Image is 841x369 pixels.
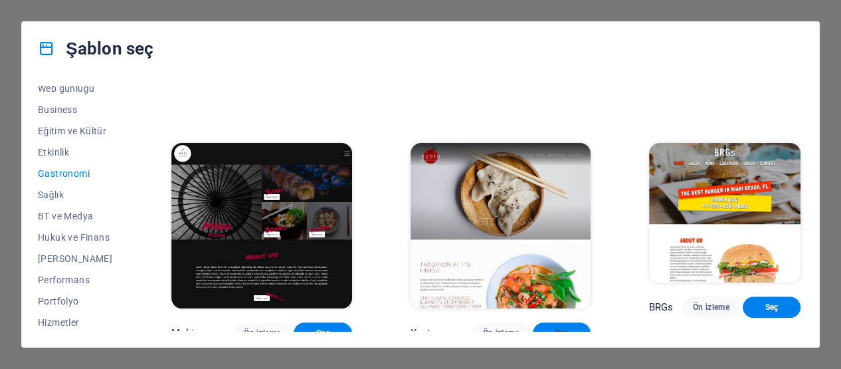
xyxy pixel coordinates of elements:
[38,189,113,200] span: Sağlık
[38,99,113,120] button: Business
[38,248,113,269] button: [PERSON_NAME]
[649,143,800,283] img: BRGs
[411,143,591,309] img: Kyoto
[38,184,113,205] button: Sağlık
[38,211,113,221] span: BT ve Medya
[294,322,351,344] button: Seç
[38,83,113,94] span: Web günlüğü
[533,322,591,344] button: Seç
[649,301,674,314] p: BRGs
[38,78,113,99] button: Web günlüğü
[38,142,113,163] button: Etkinlik
[38,269,113,291] button: Performans
[171,326,194,340] p: Maki
[38,147,113,158] span: Etkinlik
[171,143,351,309] img: Maki
[38,38,153,59] h4: Şablon seç
[38,232,113,243] span: Hukuk ve Finans
[244,328,280,338] span: Ön izleme
[38,312,113,333] button: Hizmetler
[753,302,790,312] span: Seç
[304,328,341,338] span: Seç
[38,104,113,115] span: Business
[38,205,113,227] button: BT ve Medya
[472,322,529,344] button: Ön izleme
[743,297,800,318] button: Seç
[38,163,113,184] button: Gastronomi
[543,328,580,338] span: Seç
[38,253,113,264] span: [PERSON_NAME]
[38,317,113,328] span: Hizmetler
[38,291,113,312] button: Portfolyo
[38,126,113,136] span: Eğitim ve Kültür
[233,322,291,344] button: Ön izleme
[38,168,113,179] span: Gastronomi
[38,296,113,307] span: Portfolyo
[482,328,519,338] span: Ön izleme
[693,302,729,312] span: Ön izleme
[682,297,740,318] button: Ön izleme
[38,275,113,285] span: Performans
[411,326,437,340] p: Kyoto
[38,227,113,248] button: Hukuk ve Finans
[38,120,113,142] button: Eğitim ve Kültür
